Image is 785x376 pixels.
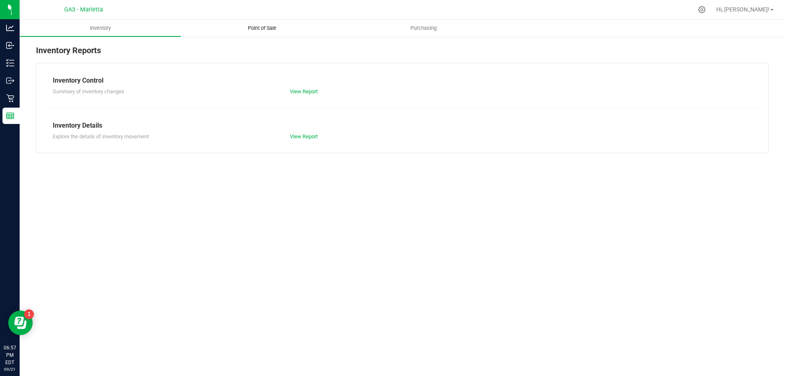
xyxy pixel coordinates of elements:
[6,24,14,32] inline-svg: Analytics
[290,88,318,95] a: View Report
[53,76,752,86] div: Inventory Control
[64,6,103,13] span: GA3 - Marietta
[79,25,122,32] span: Inventory
[24,309,34,319] iframe: Resource center unread badge
[20,20,181,37] a: Inventory
[4,366,16,372] p: 09/21
[716,6,769,13] span: Hi, [PERSON_NAME]!
[36,44,769,63] div: Inventory Reports
[6,59,14,67] inline-svg: Inventory
[290,133,318,140] a: View Report
[53,121,752,131] div: Inventory Details
[4,344,16,366] p: 06:57 PM EDT
[53,133,149,140] span: Explore the details of inventory movement
[6,41,14,50] inline-svg: Inbound
[399,25,448,32] span: Purchasing
[53,88,124,95] span: Summary of inventory changes
[6,94,14,102] inline-svg: Retail
[6,112,14,120] inline-svg: Reports
[8,311,33,335] iframe: Resource center
[343,20,504,37] a: Purchasing
[237,25,287,32] span: Point of Sale
[181,20,343,37] a: Point of Sale
[697,6,707,14] div: Manage settings
[6,77,14,85] inline-svg: Outbound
